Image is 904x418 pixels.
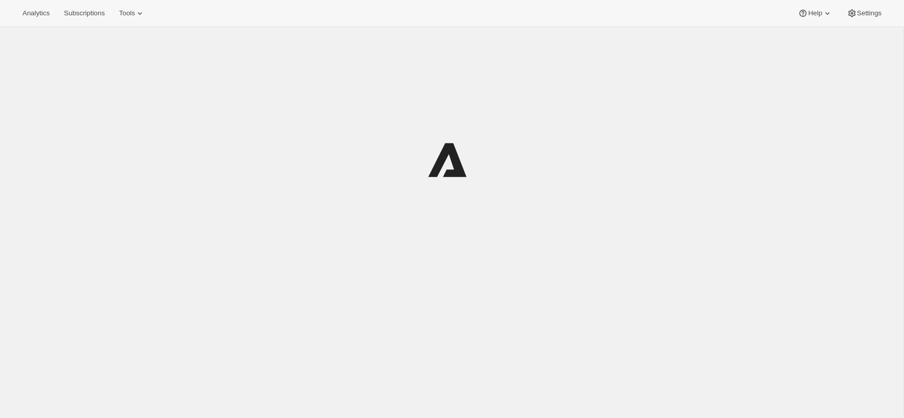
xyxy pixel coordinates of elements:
span: Analytics [22,9,50,17]
button: Subscriptions [58,6,111,20]
button: Help [792,6,838,20]
span: Subscriptions [64,9,105,17]
button: Settings [841,6,888,20]
span: Help [808,9,822,17]
span: Settings [857,9,882,17]
span: Tools [119,9,135,17]
button: Tools [113,6,151,20]
button: Analytics [16,6,56,20]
